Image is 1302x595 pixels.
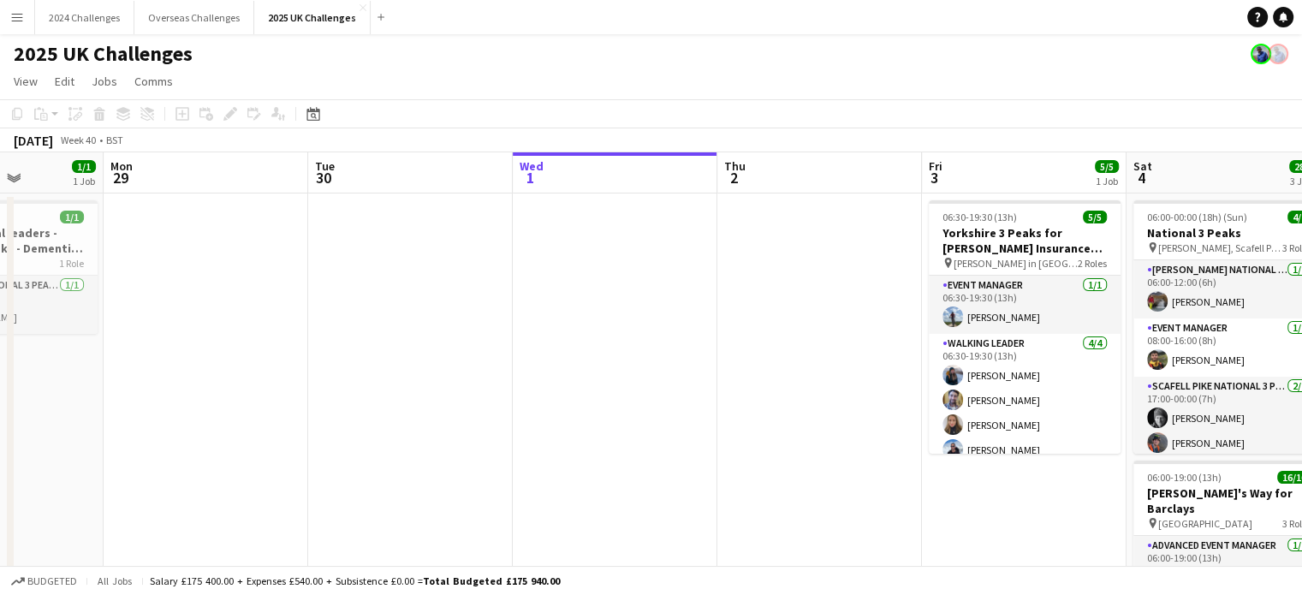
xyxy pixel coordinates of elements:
span: Fri [929,158,942,174]
span: 2 Roles [1078,257,1107,270]
span: Total Budgeted £175 940.00 [423,574,560,587]
span: 1/1 [72,160,96,173]
app-card-role: Event Manager1/106:30-19:30 (13h)[PERSON_NAME] [929,276,1121,334]
span: 1/1 [60,211,84,223]
span: All jobs [94,574,135,587]
span: Wed [520,158,544,174]
a: Jobs [85,70,124,92]
app-card-role: Walking Leader4/406:30-19:30 (13h)[PERSON_NAME][PERSON_NAME][PERSON_NAME][PERSON_NAME] [929,334,1121,467]
div: 1 Job [73,175,95,187]
span: 4 [1131,168,1152,187]
span: 3 [926,168,942,187]
span: 30 [312,168,335,187]
span: Budgeted [27,575,77,587]
span: Tue [315,158,335,174]
span: 5/5 [1083,211,1107,223]
span: View [14,74,38,89]
span: 29 [108,168,133,187]
span: Comms [134,74,173,89]
span: Week 40 [56,134,99,146]
span: 06:00-00:00 (18h) (Sun) [1147,211,1247,223]
span: Mon [110,158,133,174]
button: 2024 Challenges [35,1,134,34]
div: [DATE] [14,132,53,149]
h1: 2025 UK Challenges [14,41,193,67]
button: Overseas Challenges [134,1,254,34]
span: Jobs [92,74,117,89]
span: [GEOGRAPHIC_DATA] [1158,517,1252,530]
span: Edit [55,74,74,89]
span: Sat [1133,158,1152,174]
span: 5/5 [1095,160,1119,173]
button: 2025 UK Challenges [254,1,371,34]
button: Budgeted [9,572,80,591]
app-user-avatar: Andy Baker [1268,44,1288,64]
span: Thu [724,158,746,174]
span: 1 Role [59,257,84,270]
span: 06:00-19:00 (13h) [1147,471,1222,484]
a: Comms [128,70,180,92]
span: [PERSON_NAME], Scafell Pike and Snowdon [1158,241,1282,254]
span: 2 [722,168,746,187]
app-user-avatar: Andy Baker [1251,44,1271,64]
a: Edit [48,70,81,92]
a: View [7,70,45,92]
h3: Yorkshire 3 Peaks for [PERSON_NAME] Insurance Group [929,225,1121,256]
app-job-card: 06:30-19:30 (13h)5/5Yorkshire 3 Peaks for [PERSON_NAME] Insurance Group [PERSON_NAME] in [GEOGRAP... [929,200,1121,454]
span: 1 [517,168,544,187]
span: [PERSON_NAME] in [GEOGRAPHIC_DATA] [954,257,1078,270]
div: 1 Job [1096,175,1118,187]
span: 06:30-19:30 (13h) [942,211,1017,223]
div: BST [106,134,123,146]
div: Salary £175 400.00 + Expenses £540.00 + Subsistence £0.00 = [150,574,560,587]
